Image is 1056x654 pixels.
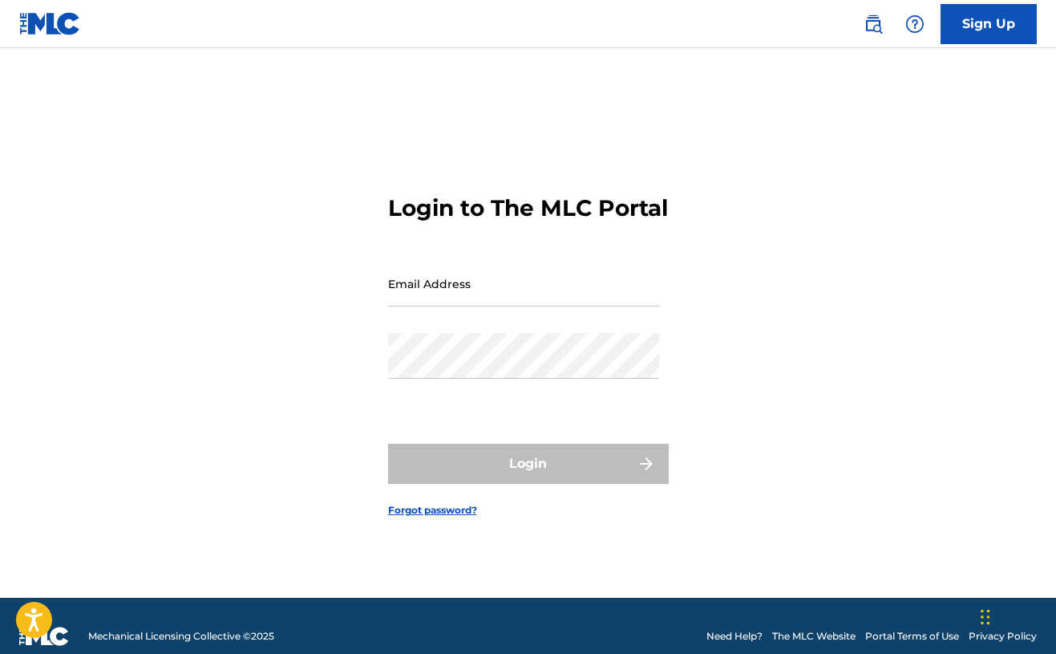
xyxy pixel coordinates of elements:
[941,4,1037,44] a: Sign Up
[857,8,889,40] a: Public Search
[981,593,990,641] div: Drag
[706,629,763,644] a: Need Help?
[969,629,1037,644] a: Privacy Policy
[19,627,69,646] img: logo
[976,577,1056,654] iframe: Chat Widget
[905,14,925,34] img: help
[865,629,959,644] a: Portal Terms of Use
[19,12,81,35] img: MLC Logo
[388,194,668,222] h3: Login to The MLC Portal
[772,629,856,644] a: The MLC Website
[899,8,931,40] div: Help
[88,629,274,644] span: Mechanical Licensing Collective © 2025
[388,503,477,518] a: Forgot password?
[864,14,883,34] img: search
